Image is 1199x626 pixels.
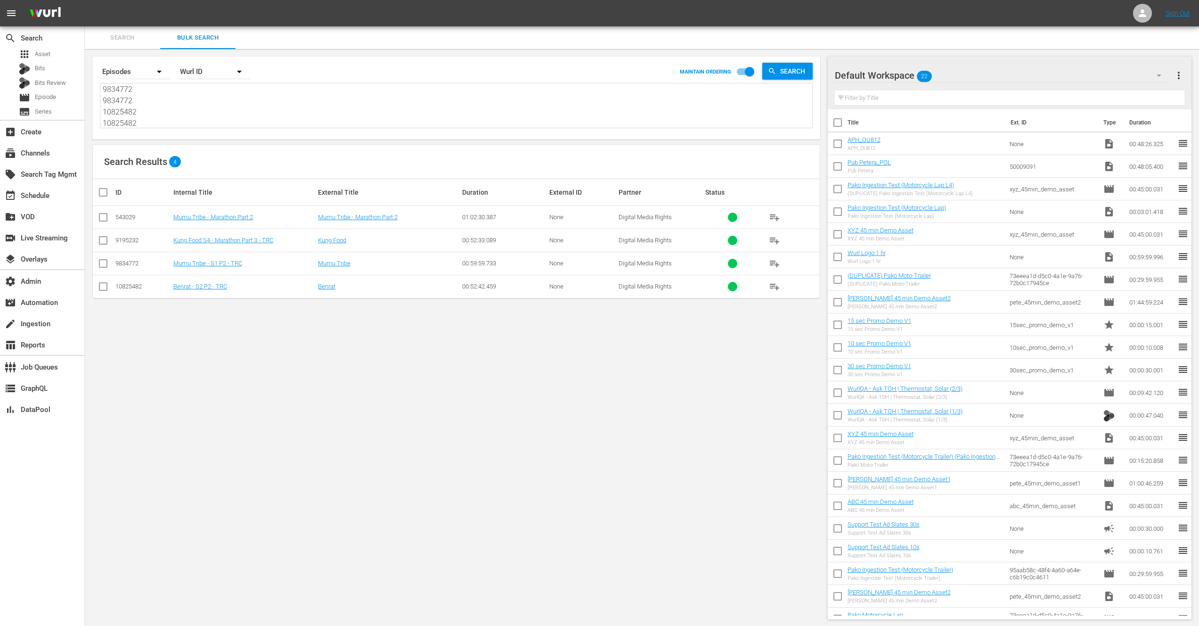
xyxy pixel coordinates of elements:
div: 00:52:42.459 [462,283,546,290]
button: playlist_add [763,275,786,298]
span: menu [6,8,17,19]
span: Digital Media Rights [619,214,672,221]
div: Pako Moto-Trailer [848,462,1003,468]
a: Pako Ingestion Test (Motorcycle Trailer) [848,566,953,573]
td: 30sec_promo_demo_v1 [1006,359,1099,381]
span: Reports [5,339,16,351]
div: [PERSON_NAME] 45 min Demo Asset1 [848,485,951,491]
span: Video [1103,500,1115,511]
span: playlist_add [769,235,780,246]
span: Search [5,33,16,44]
a: Wurl Logo 1 hr [848,249,886,256]
a: Benrat - S2 P2 - TRC [173,283,227,290]
td: 00:48:26.325 [1126,132,1177,155]
span: Promo [1103,364,1115,376]
span: 4 [169,158,181,165]
button: playlist_add [763,252,786,275]
a: [PERSON_NAME] 45 min Demo Asset2 [848,295,951,302]
div: Pako Ingestion Test (Motorcycle Trailer) [848,575,953,581]
div: Episodes [100,58,171,85]
span: 22 [917,66,932,86]
span: subscriptions [5,148,16,159]
span: Bits [35,64,45,73]
span: Episode [1103,183,1115,195]
span: Ad [1103,545,1115,557]
td: 00:00:15.001 [1126,313,1177,336]
td: 15sec_promo_demo_v1 [1006,313,1099,336]
span: reorder [1177,296,1189,307]
div: Default Workspace [835,62,1171,89]
td: 00:00:10.008 [1126,336,1177,359]
span: reorder [1177,251,1189,262]
td: 00:45:00.031 [1126,585,1177,608]
div: Wurl Logo 1 hr [848,258,886,264]
a: Mumu Tribe - S1 P2 - TRC [173,260,242,267]
td: None [1006,404,1099,427]
span: Episode [1103,478,1115,489]
div: [PERSON_NAME] 45 min Demo Asset2 [848,598,951,604]
td: None [1006,246,1099,268]
td: 00:29:59.955 [1126,562,1177,585]
a: Support Test Ad Slates 10s [848,544,920,551]
span: reorder [1177,500,1189,511]
div: External Title [318,189,460,196]
div: 30 sec Promo Demo V1 [848,371,911,378]
td: xyz_45min_demo_asset [1006,223,1099,246]
span: playlist_add [769,258,780,269]
th: Duration [1124,109,1180,136]
span: reorder [1177,273,1189,285]
span: reorder [1177,364,1189,375]
span: DataPool [5,404,16,415]
span: Search [776,63,813,80]
span: Bits [1103,408,1115,422]
div: Pub Petera [848,168,891,174]
span: reorder [1177,432,1189,443]
span: reorder [1177,183,1189,194]
button: playlist_add [763,229,786,252]
span: Search Results [104,156,167,167]
span: Video [1103,161,1115,172]
div: APH_OU812 [848,145,881,151]
td: 01:44:59.224 [1126,291,1177,313]
td: None [1006,540,1099,562]
div: XYZ 45 min Demo Asset [848,236,914,242]
td: abc_45min_demo_asset [1006,494,1099,517]
span: playlist_add [769,212,780,223]
span: Digital Media Rights [619,283,672,290]
div: Partner [619,189,702,196]
div: Pako Ingestion Test (Motorcycle Lap) [848,213,946,219]
a: Pako Ingestion Test (Motorcycle Trailer) (Pako Ingestion Test (No Ads Variant) AAA) [848,453,999,467]
span: reorder [1177,206,1189,217]
span: subtitles [19,106,30,117]
td: 73eeea1d-d5c0-4a1e-9a76-72b0c17945ce [1006,449,1099,472]
td: 00:59:59.996 [1126,246,1177,268]
div: 00:52:33.089 [462,237,546,244]
span: VOD [5,211,16,222]
span: reorder [1177,454,1189,466]
th: Title [848,109,1005,136]
div: 15 sec Promo Demo V1 [848,326,911,332]
span: reorder [1177,613,1189,624]
span: Episode [19,92,30,103]
span: Episode [1103,274,1115,285]
a: [PERSON_NAME] 45 min Demo Asset1 [848,476,951,483]
td: 73eeea1d-d5c0-4a1e-9a76-72b0c17945ce [1006,268,1099,291]
textarea: 543029 543029 9195232 9834772 9834772 10825482 10825482 [103,85,812,128]
a: XYZ 45 min Demo Asset [848,227,914,234]
button: Search [762,63,813,80]
div: None [549,214,616,221]
a: 10 sec Promo Demo V1 [848,340,911,347]
a: Benrat [318,283,335,290]
div: Support Test Ad Slates 10s [848,552,920,559]
div: 00:59:59.733 [462,260,546,267]
span: Episode [35,92,56,102]
span: Ingestion [5,318,16,329]
span: reorder [1177,160,1189,172]
div: Status [705,189,760,196]
a: Support Test Ad Slates 30s [848,521,920,528]
a: Mumu Tribe - Marathon Part 2 [173,214,253,221]
div: WurlQA - Ask TOH | Thermostat, Solar (1/3) [848,417,962,423]
td: 00:45:00.031 [1126,494,1177,517]
span: more_vert [1173,70,1184,81]
span: Episode [1103,297,1115,308]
